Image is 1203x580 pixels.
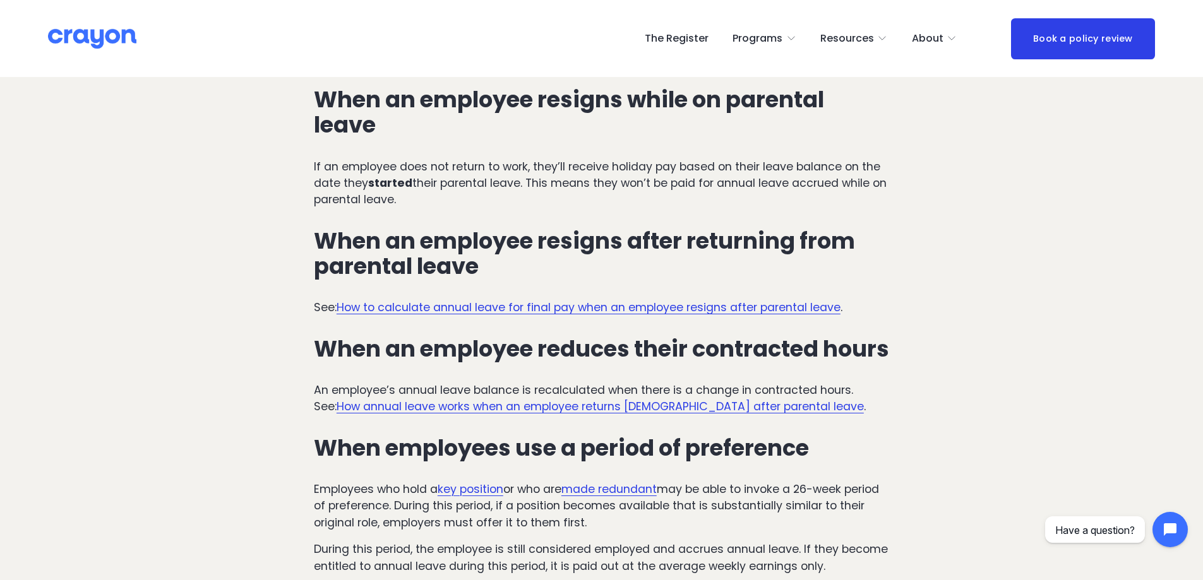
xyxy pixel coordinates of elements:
[438,482,503,497] a: key position
[314,382,889,415] p: An employee’s annual leave balance is recalculated when there is a change in contracted hours. Se...
[314,228,889,279] h3: When an employee resigns after returning from parental leave
[314,481,889,531] p: Employees who hold a or who are may be able to invoke a 26-week period of preference. During this...
[912,28,957,49] a: folder dropdown
[48,28,136,50] img: Crayon
[314,158,889,208] p: If an employee does not return to work, they’ll receive holiday pay based on their leave balance ...
[314,87,889,138] h3: When an employee resigns while on parental leave
[314,435,889,461] h3: When employees use a period of preference
[337,300,841,315] a: How to calculate annual leave for final pay when an employee resigns after parental leave
[912,30,943,48] span: About
[314,336,889,362] h3: When an employee reduces their contracted hours
[314,541,889,574] p: During this period, the employee is still considered employed and accrues annual leave. If they b...
[337,399,864,414] a: How annual leave works when an employee returns [DEMOGRAPHIC_DATA] after parental leave
[314,299,889,316] p: See: .
[820,28,888,49] a: folder dropdown
[733,30,782,48] span: Programs
[1011,18,1155,59] a: Book a policy review
[645,28,709,49] a: The Register
[561,482,657,497] a: made redundant
[733,28,796,49] a: folder dropdown
[820,30,874,48] span: Resources
[368,175,412,191] strong: started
